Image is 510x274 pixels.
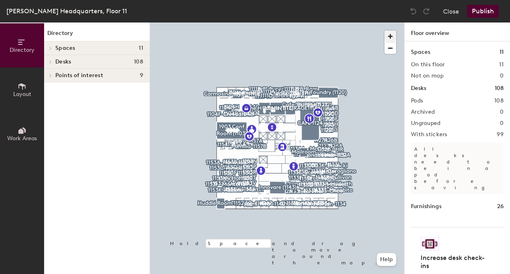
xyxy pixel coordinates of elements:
[409,7,417,15] img: Undo
[495,84,504,93] h1: 108
[377,253,396,266] button: Help
[411,143,504,194] p: All desks need to be in a pod before saving
[55,72,103,79] span: Points of interest
[134,59,143,65] span: 108
[499,61,504,68] h2: 11
[497,131,504,138] h2: 99
[411,98,423,104] h2: Pods
[140,72,143,79] span: 9
[500,48,504,57] h1: 11
[500,109,504,115] h2: 0
[7,135,37,142] span: Work Areas
[500,120,504,127] h2: 0
[494,98,504,104] h2: 108
[411,202,441,211] h1: Furnishings
[411,73,443,79] h2: Not on map
[411,84,426,93] h1: Desks
[411,109,435,115] h2: Archived
[55,59,71,65] span: Desks
[500,73,504,79] h2: 0
[139,45,143,51] span: 11
[411,131,447,138] h2: With stickers
[421,237,439,251] img: Sticker logo
[467,5,499,18] button: Publish
[55,45,75,51] span: Spaces
[44,29,150,41] h1: Directory
[443,5,459,18] button: Close
[411,61,445,68] h2: On this floor
[10,47,34,53] span: Directory
[422,7,430,15] img: Redo
[405,22,510,41] h1: Floor overview
[497,202,504,211] h1: 26
[411,48,430,57] h1: Spaces
[421,254,489,270] h4: Increase desk check-ins
[6,6,127,16] div: [PERSON_NAME] Headquarters, Floor 11
[13,91,31,98] span: Layout
[411,120,441,127] h2: Ungrouped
